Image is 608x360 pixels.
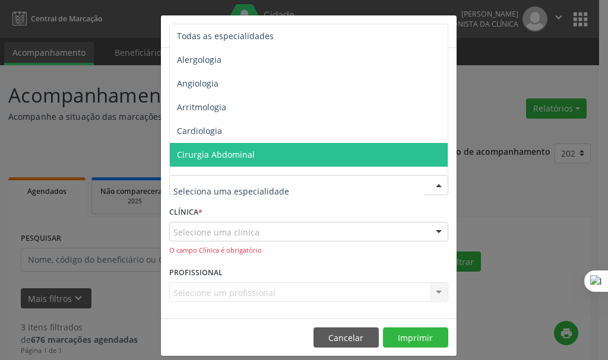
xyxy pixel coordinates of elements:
[173,179,424,203] input: Seleciona uma especialidade
[177,173,250,184] span: Cirurgia Bariatrica
[313,327,379,348] button: Cancelar
[177,30,274,42] span: Todas as especialidades
[177,149,255,160] span: Cirurgia Abdominal
[177,54,221,65] span: Alergologia
[169,264,223,282] label: PROFISSIONAL
[433,15,457,44] button: Close
[169,246,448,256] div: O campo Clínica é obrigatório
[383,327,448,348] button: Imprimir
[169,24,305,39] h5: Relatório de agendamentos
[173,226,259,238] span: Selecione uma clínica
[177,78,218,89] span: Angiologia
[177,125,222,136] span: Cardiologia
[177,101,226,113] span: Arritmologia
